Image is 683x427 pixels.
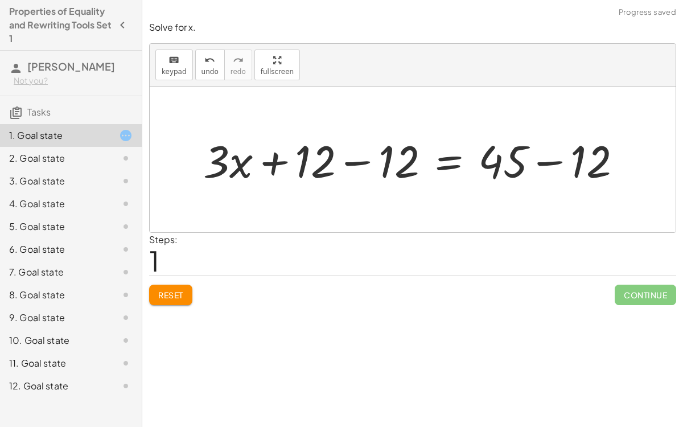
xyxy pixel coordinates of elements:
i: Task not started. [119,311,133,325]
div: 4. Goal state [9,197,101,211]
i: Task not started. [119,151,133,165]
span: Tasks [27,106,51,118]
div: 8. Goal state [9,288,101,302]
span: undo [201,68,219,76]
div: Not you? [14,75,133,87]
i: Task not started. [119,334,133,347]
div: 3. Goal state [9,174,101,188]
span: Reset [158,290,183,300]
div: 1. Goal state [9,129,101,142]
i: Task not started. [119,220,133,233]
div: 5. Goal state [9,220,101,233]
i: Task not started. [119,265,133,279]
i: Task not started. [119,243,133,256]
div: 2. Goal state [9,151,101,165]
i: Task not started. [119,197,133,211]
div: 11. Goal state [9,356,101,370]
span: Progress saved [619,7,676,18]
button: Reset [149,285,192,305]
i: Task not started. [119,288,133,302]
i: Task not started. [119,174,133,188]
div: 10. Goal state [9,334,101,347]
span: fullscreen [261,68,294,76]
p: Solve for x. [149,21,676,34]
i: Task started. [119,129,133,142]
div: 6. Goal state [9,243,101,256]
i: Task not started. [119,356,133,370]
i: Task not started. [119,379,133,393]
button: undoundo [195,50,225,80]
span: 1 [149,243,159,278]
label: Steps: [149,233,178,245]
span: [PERSON_NAME] [27,60,115,73]
i: redo [233,54,244,67]
span: keypad [162,68,187,76]
button: fullscreen [254,50,300,80]
h4: Properties of Equality and Rewriting Tools Set 1 [9,5,112,46]
button: redoredo [224,50,252,80]
i: undo [204,54,215,67]
i: keyboard [168,54,179,67]
div: 9. Goal state [9,311,101,325]
span: redo [231,68,246,76]
button: keyboardkeypad [155,50,193,80]
div: 7. Goal state [9,265,101,279]
div: 12. Goal state [9,379,101,393]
